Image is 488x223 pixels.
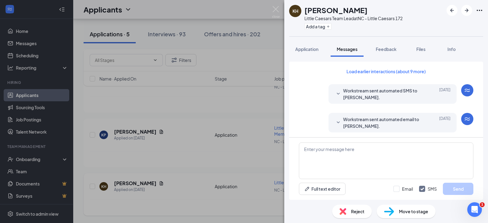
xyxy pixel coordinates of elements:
[399,208,428,215] span: Move to stage
[447,46,456,52] span: Info
[337,46,357,52] span: Messages
[343,87,423,101] span: Workstream sent automated SMS to [PERSON_NAME].
[464,115,471,123] svg: WorkstreamLogo
[448,7,456,14] svg: ArrowLeftNew
[480,202,485,207] span: 1
[335,119,342,126] svg: SmallChevronDown
[447,5,457,16] button: ArrowLeftNew
[299,183,346,195] button: Full text editorPen
[304,186,310,192] svg: Pen
[304,23,332,30] button: PlusAdd a tag
[351,208,364,215] span: Reject
[443,183,473,195] button: Send
[476,7,483,14] svg: Ellipses
[343,116,423,129] span: Workstream sent automated email to [PERSON_NAME].
[292,8,298,14] div: KH
[376,46,396,52] span: Feedback
[335,90,342,98] svg: SmallChevronDown
[467,202,482,217] iframe: Intercom live chat
[341,67,431,76] button: Load earlier interactions (about 9 more)
[416,46,425,52] span: Files
[464,87,471,94] svg: WorkstreamLogo
[439,87,450,101] span: [DATE]
[304,5,368,15] h1: [PERSON_NAME]
[461,5,472,16] button: ArrowRight
[326,25,330,28] svg: Plus
[439,116,450,129] span: [DATE]
[295,46,318,52] span: Application
[463,7,470,14] svg: ArrowRight
[304,15,403,21] div: Little Caesars Team Lead at NC - Little Caesars 172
